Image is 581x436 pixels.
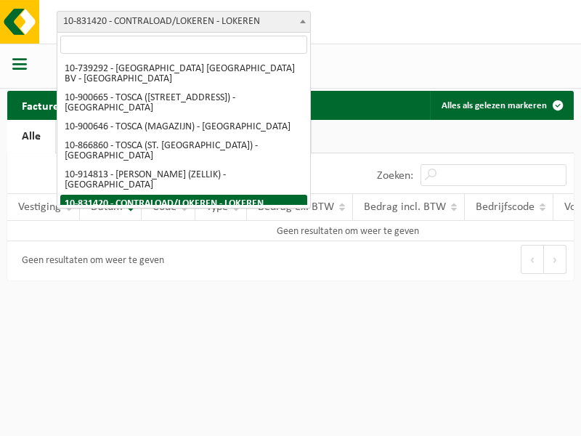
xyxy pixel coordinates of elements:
h2: Facturen [7,91,80,119]
span: Bedrijfscode [476,201,535,213]
li: 10-900665 - TOSCA ([STREET_ADDRESS]) - [GEOGRAPHIC_DATA] [60,89,307,118]
div: Geen resultaten om weer te geven [15,249,164,273]
span: Bedrag incl. BTW [364,201,446,213]
li: 10-866860 - TOSCA (ST. [GEOGRAPHIC_DATA]) - [GEOGRAPHIC_DATA] [60,137,307,166]
li: 10-900646 - TOSCA (MAGAZIJN) - [GEOGRAPHIC_DATA] [60,118,307,137]
li: 10-914813 - [PERSON_NAME] (ZELLIK) - [GEOGRAPHIC_DATA] [60,166,307,195]
span: Vestiging [18,201,61,213]
li: 10-739292 - [GEOGRAPHIC_DATA] [GEOGRAPHIC_DATA] BV - [GEOGRAPHIC_DATA] [60,60,307,89]
button: Alles als gelezen markeren [430,91,572,120]
a: Factuur [56,120,121,153]
span: 10-831420 - CONTRALOAD/LOKEREN - LOKEREN [57,12,310,32]
span: 10-831420 - CONTRALOAD/LOKEREN - LOKEREN [57,11,311,33]
button: Previous [521,245,544,274]
label: Zoeken: [377,170,413,182]
a: Alle [7,120,55,153]
li: 10-831420 - CONTRALOAD/LOKEREN - LOKEREN [60,195,307,214]
button: Next [544,245,566,274]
